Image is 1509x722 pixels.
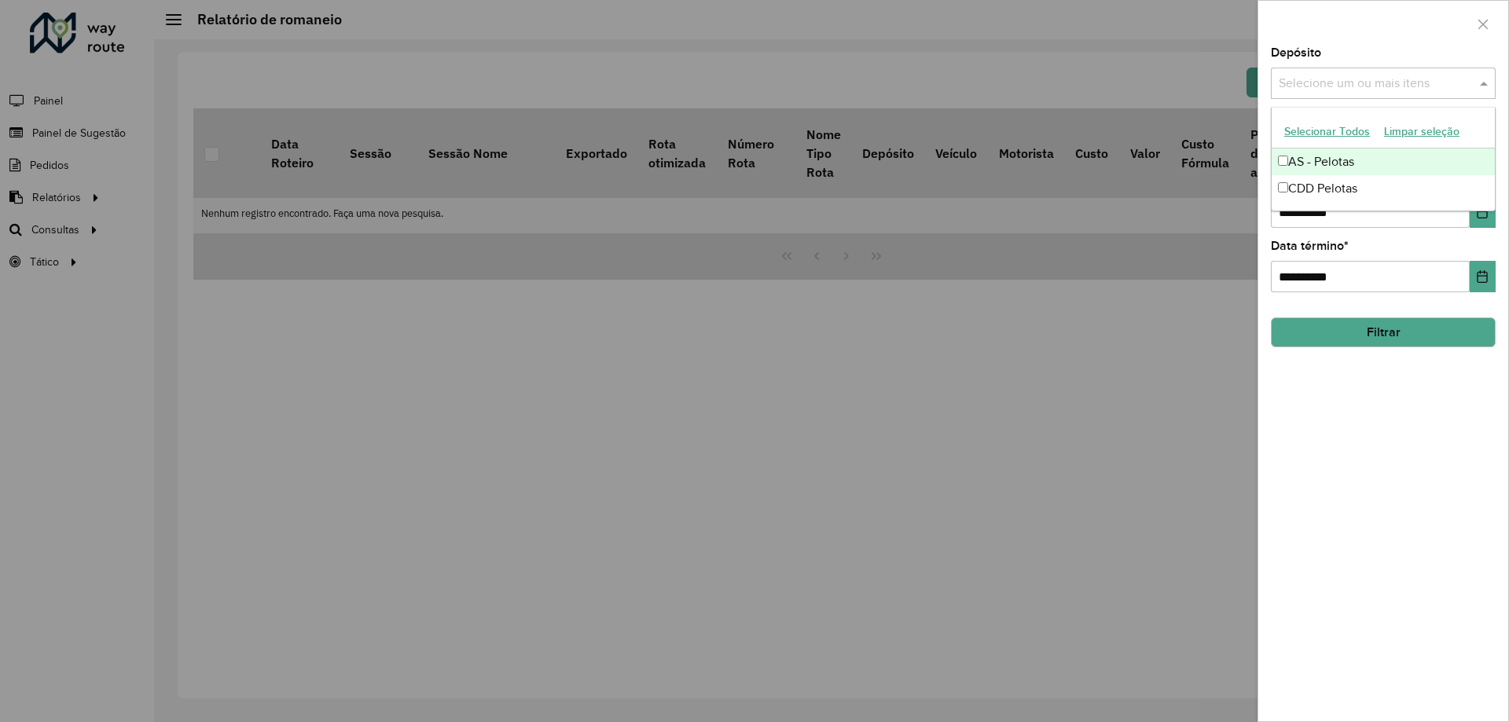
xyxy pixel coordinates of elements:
div: AS - Pelotas [1272,148,1495,175]
button: Filtrar [1271,317,1496,347]
label: Data término [1271,236,1349,255]
button: Selecionar Todos [1277,119,1377,144]
button: Choose Date [1470,196,1496,228]
label: Depósito [1271,43,1321,62]
div: CDD Pelotas [1272,175,1495,202]
button: Choose Date [1470,261,1496,292]
ng-dropdown-panel: Options list [1271,107,1496,211]
button: Limpar seleção [1377,119,1467,144]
